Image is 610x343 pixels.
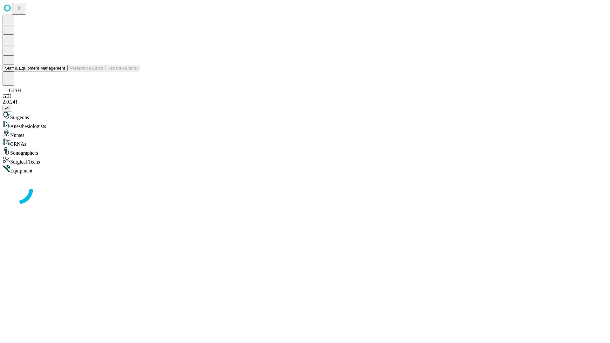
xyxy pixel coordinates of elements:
[5,106,10,111] span: @
[3,147,607,156] div: Sonographers
[3,65,68,71] button: Staff & Equipment Management
[3,138,607,147] div: CRNAs
[3,165,607,174] div: Equipment
[3,120,607,129] div: Anesthesiologists
[106,65,139,71] button: Tenant Params
[68,65,106,71] button: Preference Cards
[3,93,607,99] div: GEI
[3,111,607,120] div: Surgeons
[3,99,607,105] div: 2.0.241
[9,88,21,93] span: GJSH
[3,156,607,165] div: Surgical Techs
[3,129,607,138] div: Nurses
[3,105,12,111] button: @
